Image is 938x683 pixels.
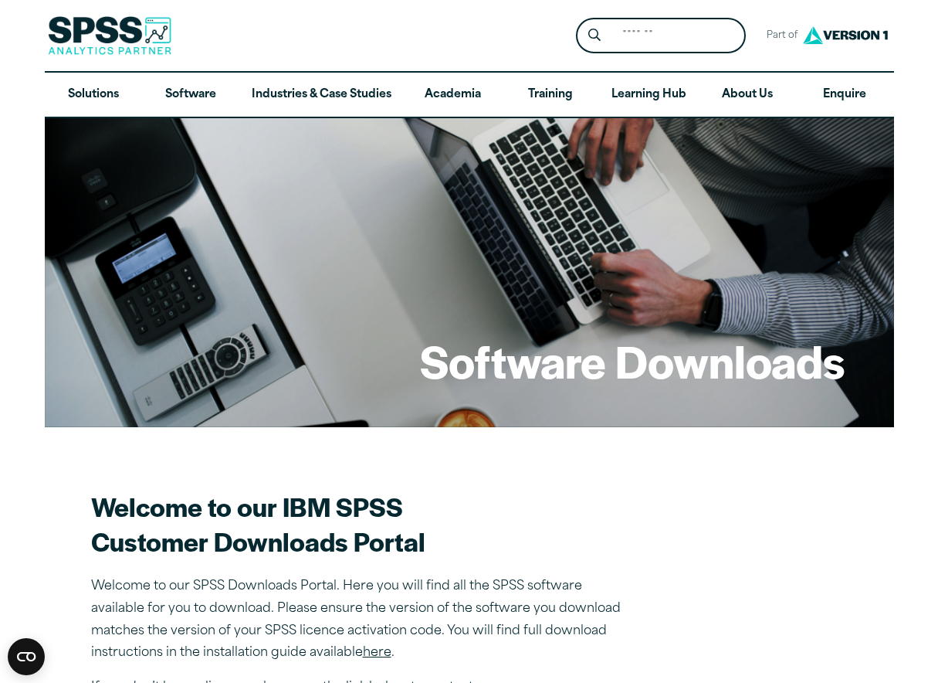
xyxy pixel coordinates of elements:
[45,73,894,117] nav: Desktop version of site main menu
[8,638,45,675] button: Open CMP widget
[420,331,845,391] h1: Software Downloads
[758,25,799,47] span: Part of
[501,73,598,117] a: Training
[91,489,632,559] h2: Welcome to our IBM SPSS Customer Downloads Portal
[239,73,404,117] a: Industries & Case Studies
[588,29,601,42] svg: Search magnifying glass icon
[796,73,893,117] a: Enquire
[91,576,632,664] p: Welcome to our SPSS Downloads Portal. Here you will find all the SPSS software available for you ...
[45,73,142,117] a: Solutions
[799,21,892,49] img: Version1 Logo
[48,16,171,55] img: SPSS Analytics Partner
[576,18,746,54] form: Site Header Search Form
[599,73,699,117] a: Learning Hub
[699,73,796,117] a: About Us
[363,647,391,659] a: here
[142,73,239,117] a: Software
[580,22,608,50] button: Search magnifying glass icon
[404,73,501,117] a: Academia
